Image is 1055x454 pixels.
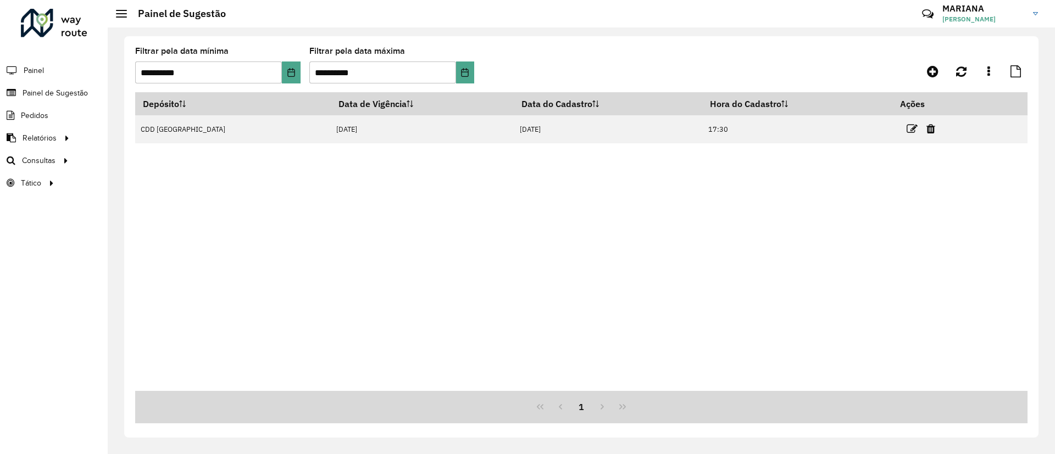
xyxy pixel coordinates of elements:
button: 1 [571,396,592,417]
label: Filtrar pela data mínima [135,44,229,58]
span: Pedidos [21,110,48,121]
h3: MARIANA [942,3,1025,14]
a: Editar [907,121,918,136]
td: [DATE] [514,115,702,143]
a: Contato Rápido [916,2,940,26]
th: Data do Cadastro [514,92,702,115]
span: Painel de Sugestão [23,87,88,99]
button: Choose Date [282,61,300,83]
td: [DATE] [331,115,514,143]
button: Choose Date [456,61,474,83]
th: Hora do Cadastro [703,92,893,115]
th: Depósito [135,92,331,115]
h2: Painel de Sugestão [127,8,226,20]
a: Excluir [926,121,935,136]
td: 17:30 [703,115,893,143]
span: Relatórios [23,132,57,144]
span: Consultas [22,155,55,166]
th: Ações [892,92,958,115]
label: Filtrar pela data máxima [309,44,405,58]
span: [PERSON_NAME] [942,14,1025,24]
span: Painel [24,65,44,76]
th: Data de Vigência [331,92,514,115]
td: CDD [GEOGRAPHIC_DATA] [135,115,331,143]
span: Tático [21,177,41,189]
